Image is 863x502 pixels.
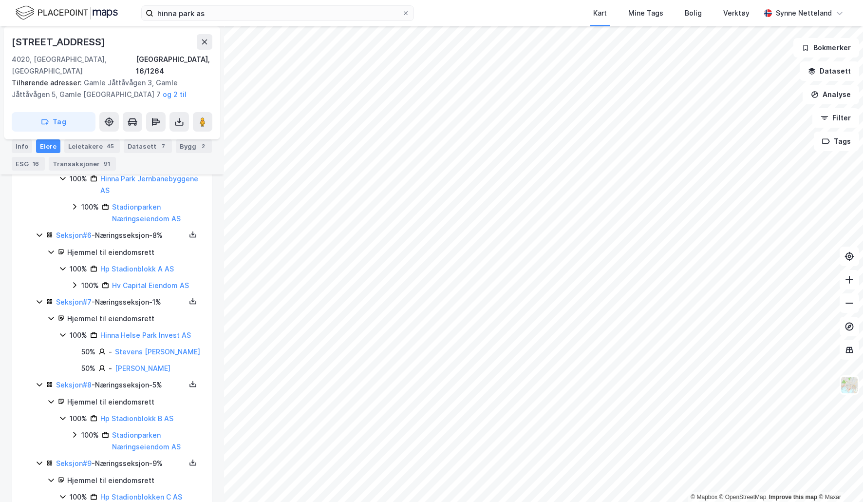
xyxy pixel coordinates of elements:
[685,7,702,19] div: Bolig
[112,281,189,290] a: Hv Capital Eiendom AS
[814,455,863,502] div: Kontrollprogram for chat
[769,494,817,501] a: Improve this map
[81,363,95,374] div: 50%
[793,38,859,58] button: Bokmerker
[56,458,186,469] div: - Næringsseksjon - 9%
[136,54,212,77] div: [GEOGRAPHIC_DATA], 16/1264
[12,112,95,132] button: Tag
[12,34,107,50] div: [STREET_ADDRESS]
[100,174,198,194] a: Hinna Park Jernbanebyggene AS
[593,7,607,19] div: Kart
[64,139,120,153] div: Leietakere
[12,139,32,153] div: Info
[115,348,200,356] a: Stevens [PERSON_NAME]
[112,203,181,223] a: Stadionparken Næringseiendom AS
[67,247,200,258] div: Hjemmel til eiendomsrett
[723,7,750,19] div: Verktøy
[115,364,170,372] a: [PERSON_NAME]
[158,141,168,151] div: 7
[814,132,859,151] button: Tags
[67,475,200,486] div: Hjemmel til eiendomsrett
[112,431,181,451] a: Stadionparken Næringseiendom AS
[198,141,208,151] div: 2
[56,296,186,308] div: - Næringsseksjon - 1%
[81,201,99,213] div: 100%
[814,455,863,502] iframe: Chat Widget
[56,231,92,239] a: Seksjon#6
[812,108,859,128] button: Filter
[67,396,200,408] div: Hjemmel til eiendomsrett
[800,61,859,81] button: Datasett
[49,157,116,171] div: Transaksjoner
[100,331,191,339] a: Hinna Helse Park Invest AS
[12,54,136,77] div: 4020, [GEOGRAPHIC_DATA], [GEOGRAPHIC_DATA]
[803,85,859,104] button: Analyse
[628,7,663,19] div: Mine Tags
[100,265,174,273] a: Hp Stadionblokk A AS
[100,414,173,423] a: Hp Stadionblokk B AS
[109,363,112,374] div: -
[70,173,87,185] div: 100%
[31,159,41,169] div: 16
[109,346,112,358] div: -
[124,139,172,153] div: Datasett
[56,298,92,306] a: Seksjon#7
[81,280,99,291] div: 100%
[70,413,87,425] div: 100%
[70,329,87,341] div: 100%
[56,459,92,467] a: Seksjon#9
[691,494,717,501] a: Mapbox
[12,77,205,100] div: Gamle Jåttåvågen 3, Gamle Jåttåvågen 5, Gamle [GEOGRAPHIC_DATA] 7
[81,346,95,358] div: 50%
[719,494,767,501] a: OpenStreetMap
[102,159,112,169] div: 91
[776,7,832,19] div: Synne Netteland
[56,379,186,391] div: - Næringsseksjon - 5%
[16,4,118,21] img: logo.f888ab2527a4732fd821a326f86c7f29.svg
[100,493,182,501] a: Hp Stadionblokken C AS
[105,141,116,151] div: 45
[12,78,84,87] span: Tilhørende adresser:
[176,139,212,153] div: Bygg
[12,157,45,171] div: ESG
[56,381,92,389] a: Seksjon#8
[56,230,186,241] div: - Næringsseksjon - 8%
[36,139,60,153] div: Eiere
[153,6,402,20] input: Søk på adresse, matrikkel, gårdeiere, leietakere eller personer
[67,313,200,325] div: Hjemmel til eiendomsrett
[840,376,859,394] img: Z
[70,263,87,275] div: 100%
[81,429,99,441] div: 100%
